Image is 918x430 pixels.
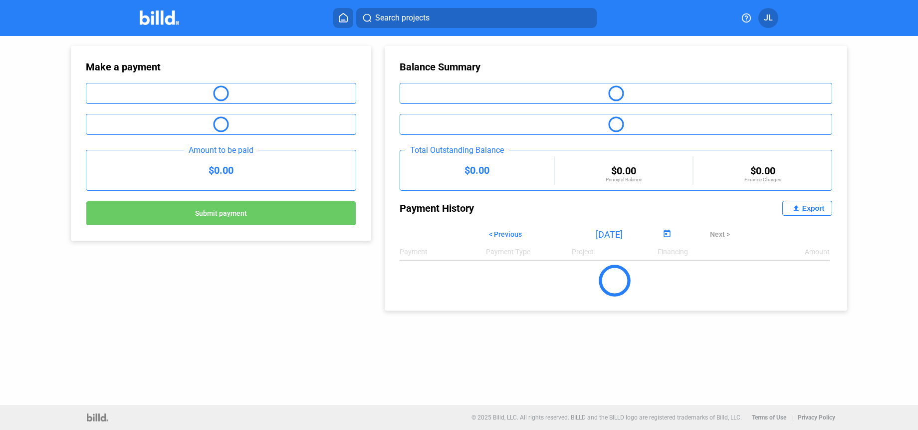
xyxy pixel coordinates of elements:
[481,226,529,243] button: < Previous
[140,10,179,25] img: Billd Company Logo
[790,202,802,214] mat-icon: file_upload
[356,8,597,28] button: Search projects
[471,414,742,421] p: © 2025 Billd, LLC. All rights reserved. BILLD and the BILLD logo are registered trademarks of Bil...
[555,177,693,182] div: Principal Balance
[572,248,658,256] div: Project
[758,8,778,28] button: JL
[400,164,553,176] div: $0.00
[555,165,693,177] div: $0.00
[782,201,832,216] button: Export
[798,414,835,421] b: Privacy Policy
[375,12,430,24] span: Search projects
[400,248,485,256] div: Payment
[86,201,356,226] button: Submit payment
[805,248,830,256] div: Amount
[489,230,522,238] span: < Previous
[802,204,824,212] div: Export
[661,228,674,241] button: Open calendar
[405,145,509,155] div: Total Outstanding Balance
[693,165,832,177] div: $0.00
[702,226,737,243] button: Next >
[184,145,258,155] div: Amount to be paid
[86,61,248,73] div: Make a payment
[86,150,356,190] div: $0.00
[400,201,616,216] div: Payment History
[195,210,247,218] span: Submit payment
[752,414,786,421] b: Terms of Use
[693,177,832,182] div: Finance Charges
[87,414,108,422] img: logo
[710,230,730,238] span: Next >
[791,414,793,421] p: |
[764,12,773,24] span: JL
[400,61,832,73] div: Balance Summary
[486,248,572,256] div: Payment Type
[658,248,743,256] div: Financing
